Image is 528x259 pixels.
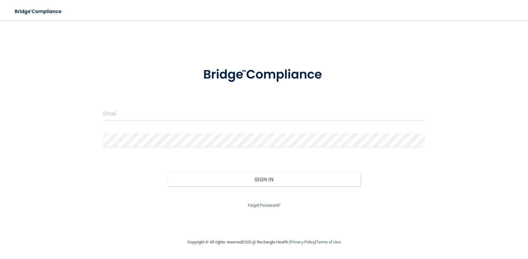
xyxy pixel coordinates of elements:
[167,172,360,186] button: Sign In
[190,58,338,91] img: bridge_compliance_login_screen.278c3ca4.svg
[290,240,315,244] a: Privacy Policy
[9,5,68,18] img: bridge_compliance_login_screen.278c3ca4.svg
[248,203,281,208] a: Forgot Password?
[103,107,425,121] input: Email
[316,240,340,244] a: Terms of Use
[149,232,380,252] div: Copyright © All rights reserved 2025 @ Rectangle Health | |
